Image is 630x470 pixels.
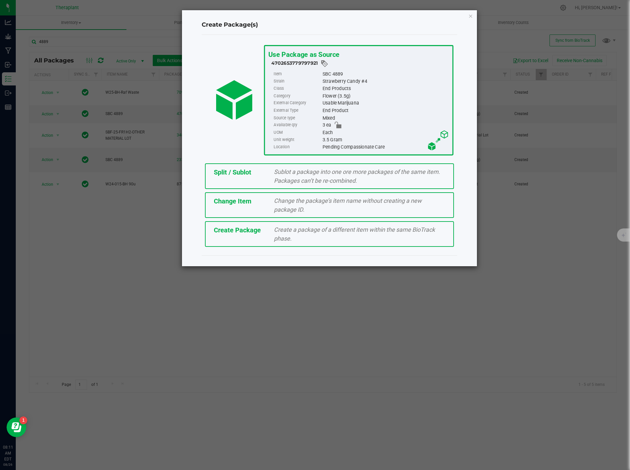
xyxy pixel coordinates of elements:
[322,70,449,78] div: SBC 4889
[322,92,449,100] div: Flower (3.5g)
[274,92,321,100] label: Category
[274,107,321,114] label: External Type
[322,143,449,151] div: Pending Compassionate Care
[322,107,449,114] div: End Product
[322,129,449,136] div: Each
[214,226,261,234] span: Create Package
[274,122,321,129] label: Available qty
[274,197,422,213] span: Change the package’s item name without creating a new package ID.
[214,168,251,176] span: Split / Sublot
[274,136,321,143] label: Unit weight
[274,114,321,122] label: Source type
[322,78,449,85] div: Strawberry Candy #4
[19,416,27,424] iframe: Resource center unread badge
[268,50,339,59] span: Use Package as Source
[7,417,26,437] iframe: Resource center
[274,168,440,184] span: Sublot a package into one ore more packages of the same item. Packages can’t be re-combined.
[322,114,449,122] div: Mixed
[322,85,449,92] div: End Products
[274,85,321,92] label: Class
[202,21,457,29] h4: Create Package(s)
[274,226,435,242] span: Create a package of a different item within the same BioTrack phase.
[274,78,321,85] label: Strain
[322,136,449,143] div: 3.5 Gram
[322,122,331,129] span: 3 ea
[214,197,251,205] span: Change Item
[274,129,321,136] label: UOM
[322,100,449,107] div: Usable Marijuana
[274,100,321,107] label: External Category
[271,59,449,68] div: 4702653779797921
[274,143,321,151] label: Location
[274,70,321,78] label: Item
